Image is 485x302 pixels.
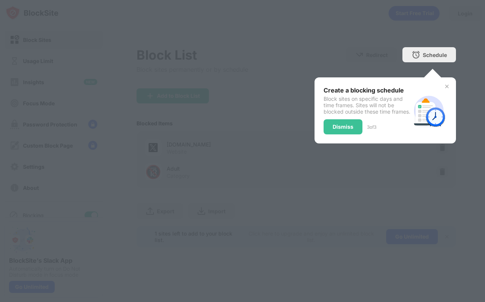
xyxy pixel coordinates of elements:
[367,124,376,130] div: 3 of 3
[333,124,353,130] div: Dismiss
[411,92,447,129] img: schedule.svg
[324,96,411,115] div: Block sites on specific days and time frames. Sites will not be blocked outside these time frames.
[324,86,411,94] div: Create a blocking schedule
[444,83,450,89] img: x-button.svg
[423,52,447,58] div: Schedule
